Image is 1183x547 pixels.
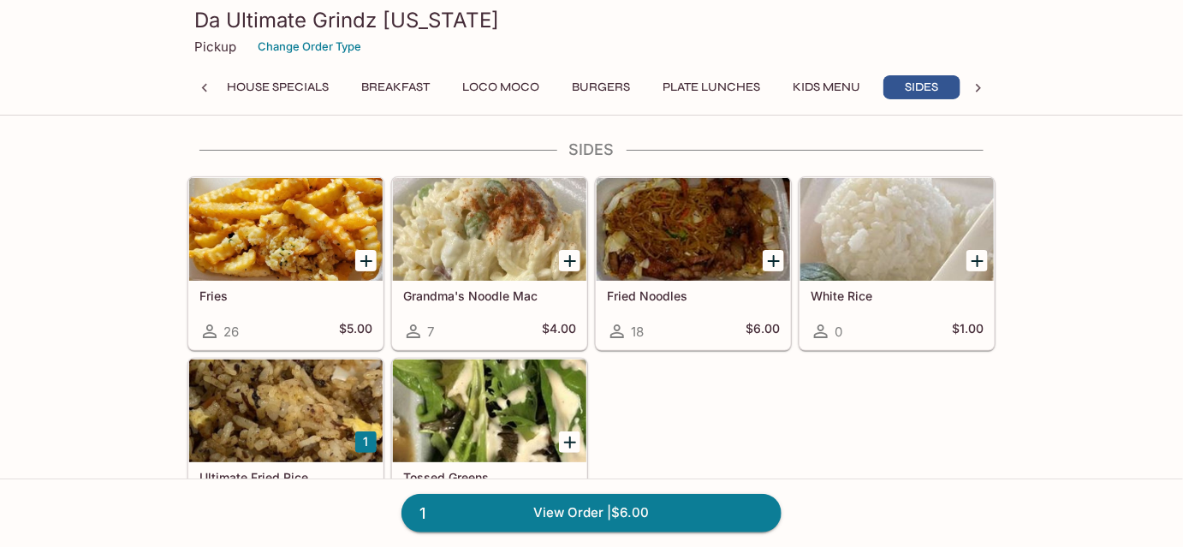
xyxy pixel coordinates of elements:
[189,360,383,462] div: Ultimate Fried Rice
[403,288,576,303] h5: Grandma's Noodle Mac
[607,288,780,303] h5: Fried Noodles
[188,177,383,350] a: Fries26$5.00
[559,250,580,271] button: Add Grandma's Noodle Mac
[352,75,439,99] button: Breakfast
[653,75,770,99] button: Plate Lunches
[250,33,369,60] button: Change Order Type
[188,359,383,532] a: Ultimate Fried Rice4$6.00
[559,431,580,453] button: Add Tossed Greens
[194,39,236,55] p: Pickup
[596,177,791,350] a: Fried Noodles18$6.00
[194,7,989,33] h3: Da Ultimate Grindz [US_STATE]
[952,321,984,342] h5: $1.00
[453,75,549,99] button: Loco Moco
[883,75,960,99] button: Sides
[355,250,377,271] button: Add Fries
[811,288,984,303] h5: White Rice
[800,177,995,350] a: White Rice0$1.00
[562,75,639,99] button: Burgers
[427,324,434,340] span: 7
[392,359,587,532] a: Tossed Greens2$3.00
[763,250,784,271] button: Add Fried Noodles
[393,360,586,462] div: Tossed Greens
[597,178,790,281] div: Fried Noodles
[835,324,842,340] span: 0
[355,431,377,453] button: Add Ultimate Fried Rice
[401,494,782,532] a: 1View Order |$6.00
[746,321,780,342] h5: $6.00
[223,324,239,340] span: 26
[393,178,586,281] div: Grandma's Noodle Mac
[187,140,996,159] h4: Sides
[189,178,383,281] div: Fries
[199,470,372,485] h5: Ultimate Fried Rice
[783,75,870,99] button: Kids Menu
[409,502,436,526] span: 1
[966,250,988,271] button: Add White Rice
[403,470,576,485] h5: Tossed Greens
[800,178,994,281] div: White Rice
[339,321,372,342] h5: $5.00
[392,177,587,350] a: Grandma's Noodle Mac7$4.00
[217,75,338,99] button: House Specials
[542,321,576,342] h5: $4.00
[199,288,372,303] h5: Fries
[631,324,644,340] span: 18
